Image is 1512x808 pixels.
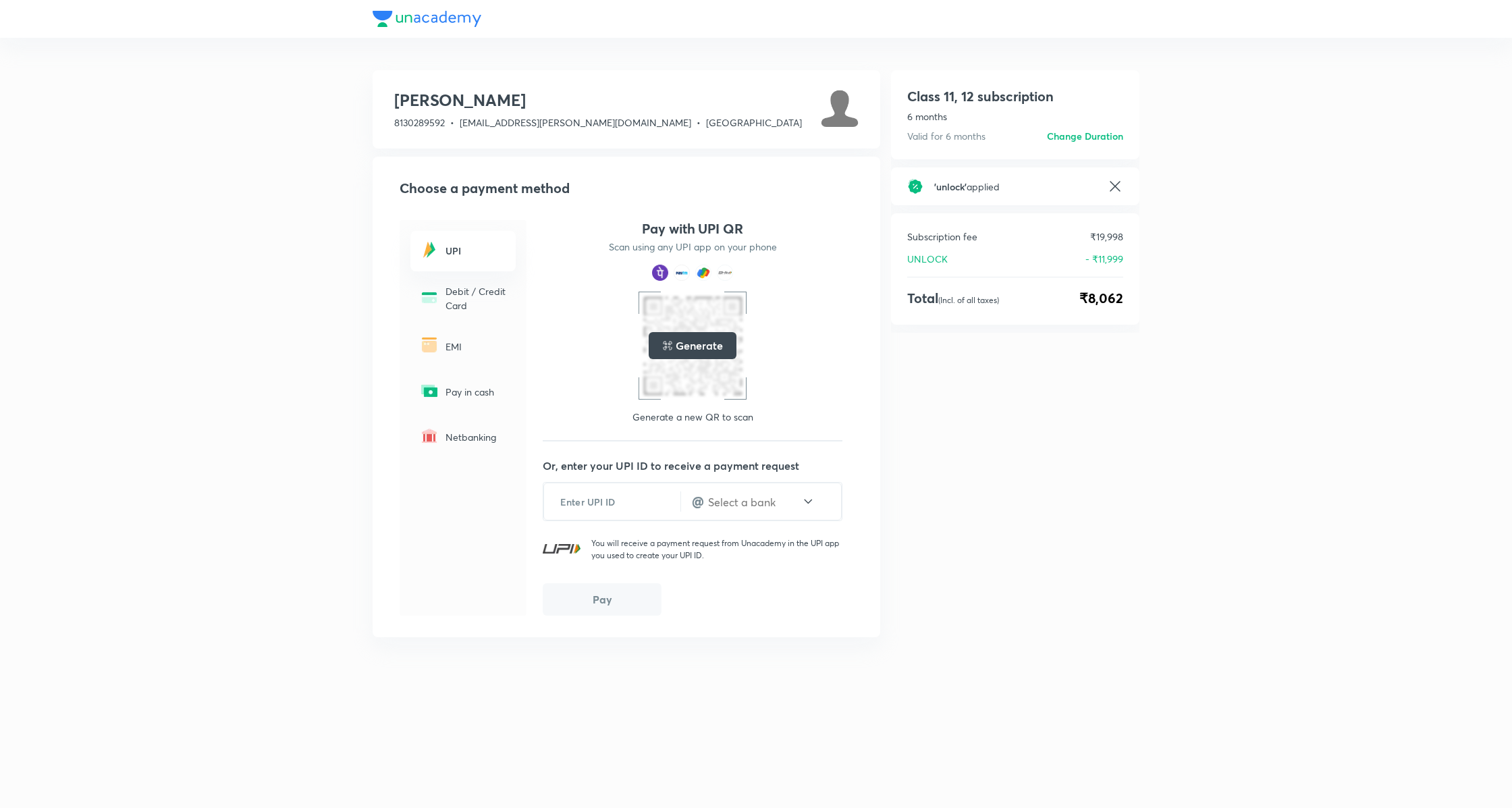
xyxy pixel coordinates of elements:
[642,220,743,238] h4: Pay with UPI QR
[450,116,454,129] span: •
[821,89,859,127] img: Avatar
[1090,230,1123,244] p: ₹19,998
[609,240,777,254] p: Scan using any UPI app on your phone
[695,265,711,281] img: payment method
[907,288,999,308] h4: Total
[394,116,445,129] span: 8130289592
[544,485,680,518] input: Enter UPI ID
[1085,252,1123,266] p: - ₹11,999
[418,380,440,402] img: -
[446,244,508,258] h6: UPI
[706,116,802,129] span: [GEOGRAPHIC_DATA]
[934,180,967,193] span: ' unlock '
[418,425,440,447] img: -
[717,265,733,281] img: payment method
[662,340,673,351] img: loading..
[907,86,1054,107] h1: Class 11, 12 subscription
[1047,129,1123,143] h6: Change Duration
[907,129,986,143] p: Valid for 6 months
[543,583,661,616] button: Pay
[692,491,704,512] h4: @
[632,410,753,424] p: Generate a new QR to scan
[418,287,440,308] img: -
[418,334,440,356] img: -
[446,385,508,399] p: Pay in cash
[394,89,802,111] h3: [PERSON_NAME]
[907,252,948,266] p: UNLOCK
[907,230,977,244] p: Subscription fee
[652,265,668,281] img: payment method
[446,284,508,313] p: Debit / Credit Card
[400,178,859,198] h2: Choose a payment method
[697,116,701,129] span: •
[543,544,580,554] img: UPI
[907,109,1123,124] p: 6 months
[460,116,691,129] span: [EMAIL_ADDRESS][PERSON_NAME][DOMAIN_NAME]
[938,295,999,305] p: (Incl. of all taxes)
[446,430,508,444] p: Netbanking
[934,180,1096,194] h6: applied
[676,338,722,354] h5: Generate
[591,537,842,562] p: You will receive a payment request from Unacademy in the UPI app you used to create your UPI ID.
[1079,288,1123,308] span: ₹8,062
[418,239,440,261] img: -
[707,494,801,510] input: Select a bank
[446,340,508,354] p: EMI
[543,458,859,474] p: Or, enter your UPI ID to receive a payment request
[674,265,690,281] img: payment method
